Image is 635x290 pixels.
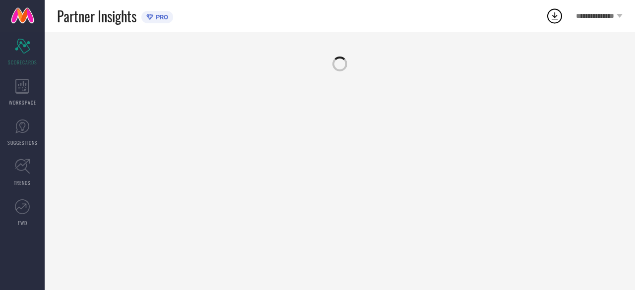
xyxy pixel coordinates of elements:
[57,6,136,26] span: Partner Insights
[7,139,38,146] span: SUGGESTIONS
[8,58,37,66] span: SCORECARDS
[9,99,36,106] span: WORKSPACE
[153,13,168,21] span: PRO
[546,7,564,25] div: Open download list
[14,179,31,186] span: TRENDS
[18,219,27,227] span: FWD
